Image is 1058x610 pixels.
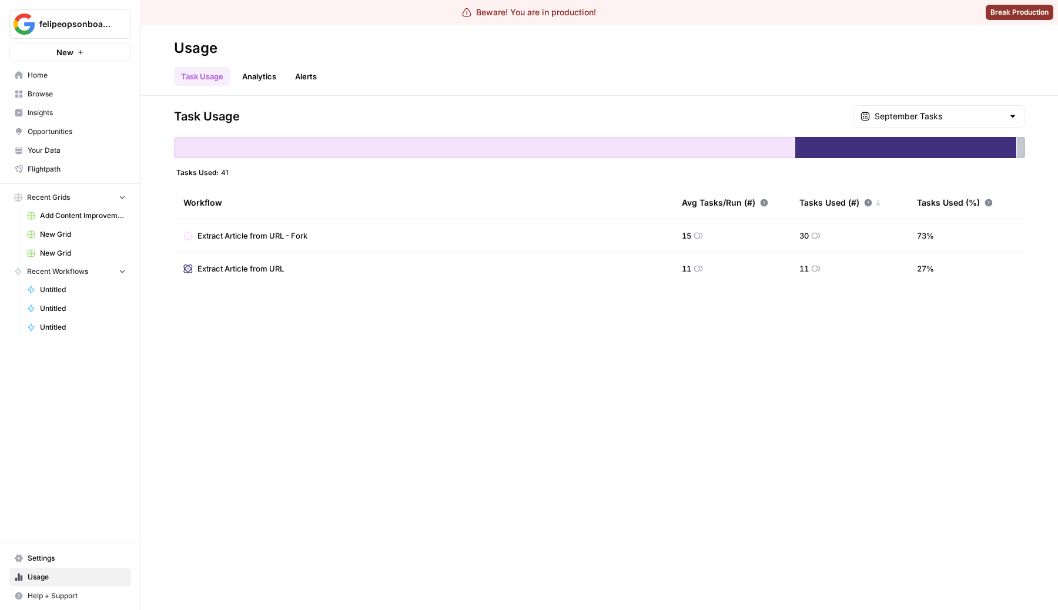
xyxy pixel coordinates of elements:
[986,5,1053,20] button: Break Production
[22,280,131,299] a: Untitled
[28,126,126,137] span: Opportunities
[288,67,324,86] a: Alerts
[183,186,663,219] div: Workflow
[28,553,126,564] span: Settings
[9,586,131,605] button: Help + Support
[27,266,88,277] span: Recent Workflows
[917,230,934,242] span: 73 %
[14,14,35,35] img: felipeopsonboarding Logo
[9,66,131,85] a: Home
[40,210,126,221] span: Add Content Improvements to Page
[9,103,131,122] a: Insights
[9,549,131,568] a: Settings
[183,230,307,242] a: Extract Article from URL - Fork
[875,110,1003,122] input: September Tasks
[917,263,934,274] span: 27 %
[235,67,283,86] a: Analytics
[990,7,1049,18] span: Break Production
[9,85,131,103] a: Browse
[28,591,126,601] span: Help + Support
[9,9,131,39] button: Workspace: felipeopsonboarding
[22,318,131,337] a: Untitled
[176,167,219,177] span: Tasks Used:
[917,186,993,219] div: Tasks Used (%)
[40,284,126,295] span: Untitled
[9,263,131,280] button: Recent Workflows
[9,43,131,61] button: New
[682,263,691,274] span: 11
[174,67,230,86] a: Task Usage
[22,299,131,318] a: Untitled
[799,230,809,242] span: 30
[40,229,126,240] span: New Grid
[28,572,126,582] span: Usage
[682,230,691,242] span: 15
[9,160,131,179] a: Flightpath
[28,164,126,175] span: Flightpath
[799,263,809,274] span: 11
[221,167,229,177] span: 41
[28,70,126,81] span: Home
[197,263,284,274] span: Extract Article from URL
[22,244,131,263] a: New Grid
[28,145,126,156] span: Your Data
[9,568,131,586] a: Usage
[22,225,131,244] a: New Grid
[40,322,126,333] span: Untitled
[197,230,307,242] span: Extract Article from URL - Fork
[39,18,111,30] span: felipeopsonboarding
[9,141,131,160] a: Your Data
[174,39,217,58] div: Usage
[22,206,131,225] a: Add Content Improvements to Page
[27,192,70,203] span: Recent Grids
[9,189,131,206] button: Recent Grids
[28,89,126,99] span: Browse
[9,122,131,141] a: Opportunities
[799,186,882,219] div: Tasks Used (#)
[40,248,126,259] span: New Grid
[28,108,126,118] span: Insights
[174,108,240,125] span: Task Usage
[462,6,596,18] div: Beware! You are in production!
[40,303,126,314] span: Untitled
[56,46,73,58] span: New
[682,186,768,219] div: Avg Tasks/Run (#)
